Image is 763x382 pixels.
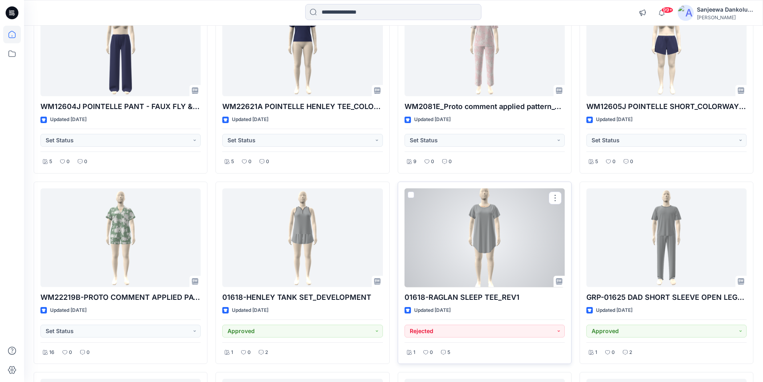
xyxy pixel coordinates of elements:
p: 0 [266,158,269,166]
span: 99+ [661,7,673,13]
p: 0 [430,348,433,357]
p: 5 [231,158,234,166]
p: 0 [248,158,252,166]
p: 0 [612,158,616,166]
p: 01618-HENLEY TANK SET_DEVELOPMENT [222,292,383,303]
p: 16 [49,348,54,357]
p: 5 [447,348,450,357]
a: 01618-RAGLAN SLEEP TEE_REV1 [405,188,565,287]
p: GRP-01625 DAD SHORT SLEEVE OPEN LEG_DEVELOPMENT [586,292,747,303]
a: WM22219B-PROTO COMMENT APPLIED PATTERN_COLORWAY_REV10 [40,188,201,287]
p: 1 [231,348,233,357]
p: WM2081E_Proto comment applied pattern_Colorway_REV10 [405,101,565,112]
p: 0 [431,158,434,166]
p: 0 [630,158,633,166]
p: 0 [84,158,87,166]
p: Updated [DATE] [414,115,451,124]
p: WM12604J POINTELLE PANT - FAUX FLY & BUTTONS + PICOT_COLORWAY (1) [40,101,201,112]
p: Updated [DATE] [232,115,268,124]
p: 9 [413,158,417,166]
p: Updated [DATE] [232,306,268,315]
p: 0 [66,158,70,166]
p: Updated [DATE] [50,306,87,315]
p: 2 [265,348,268,357]
p: 0 [87,348,90,357]
p: 2 [629,348,632,357]
a: GRP-01625 DAD SHORT SLEEVE OPEN LEG_DEVELOPMENT [586,188,747,287]
p: 5 [49,158,52,166]
img: avatar [678,5,694,21]
a: 01618-HENLEY TANK SET_DEVELOPMENT [222,188,383,287]
p: 0 [449,158,452,166]
div: Sanjeewa Dankoluwage [697,5,753,14]
p: Updated [DATE] [414,306,451,315]
p: 0 [69,348,72,357]
p: Updated [DATE] [596,306,632,315]
div: [PERSON_NAME] [697,14,753,20]
p: 01618-RAGLAN SLEEP TEE_REV1 [405,292,565,303]
p: 0 [612,348,615,357]
p: 1 [595,348,597,357]
p: WM22621A POINTELLE HENLEY TEE_COLORWAY_REV3 [222,101,383,112]
p: 0 [248,348,251,357]
p: 1 [413,348,415,357]
p: Updated [DATE] [50,115,87,124]
p: Updated [DATE] [596,115,632,124]
p: 5 [595,158,598,166]
p: WM22219B-PROTO COMMENT APPLIED PATTERN_COLORWAY_REV10 [40,292,201,303]
p: WM12605J POINTELLE SHORT_COLORWAY_REV3 [586,101,747,112]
